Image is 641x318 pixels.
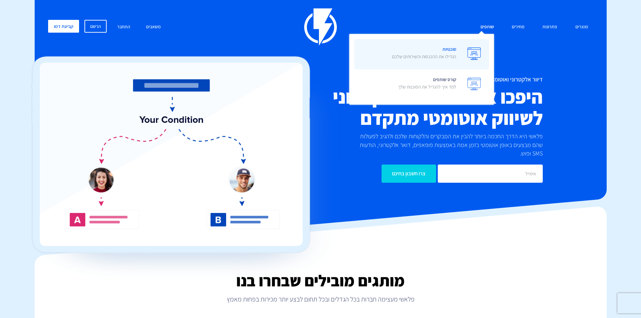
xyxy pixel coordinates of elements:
[354,39,489,69] a: סוכנויותהגדילו את ההכנסות והשירותים שלכם
[398,74,456,94] span: קורס שותפים
[354,69,489,100] a: קורס שותפיםלמד איך להגדיל את הסוכנות שלך
[398,83,456,90] p: למד איך להגדיל את הסוכנות שלך
[507,20,530,34] a: מחירים
[570,20,593,34] a: מוצרים
[35,272,607,289] h2: מותגים מובילים שבחרו בנו
[280,86,543,129] h2: היפכו את הדיוור האלקטרוני לשיווק אוטומטי מתקדם
[348,132,543,158] p: פלאשי היא הדרך החכמה ביותר להבין את המבקרים והלקוחות שלכם ולהגיב לפעולות שהם מבצעים באופן אוטומטי...
[475,20,499,34] a: שותפים
[438,165,543,183] input: אימייל
[141,20,166,34] a: משאבים
[35,294,607,304] p: פלאשי מעצימה חברות בכל הגדלים ובכל תחום לבצע יותר מכירות בפחות מאמץ
[537,20,562,34] a: פתרונות
[382,165,436,183] input: צרו חשבון בחינם
[392,53,456,60] p: הגדילו את ההכנסות והשירותים שלכם
[48,20,79,33] a: קביעת דמו
[392,44,456,63] span: סוכנויות
[84,20,107,33] a: הרשם
[112,20,135,34] a: התחבר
